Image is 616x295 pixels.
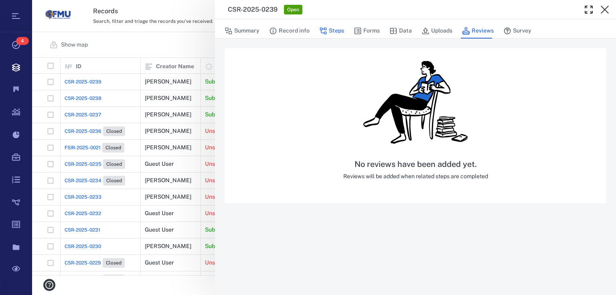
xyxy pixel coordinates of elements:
button: Record info [269,23,310,39]
button: Uploads [421,23,452,39]
span: Open [286,6,301,13]
p: Reviews will be added when related steps are completed [343,173,488,181]
button: Forms [354,23,380,39]
button: Close [597,2,613,18]
span: Help [18,6,34,13]
h5: No reviews have been added yet. [343,159,488,169]
button: Data [389,23,412,39]
button: Summary [225,23,259,39]
button: Reviews [462,23,494,39]
button: Toggle Fullscreen [581,2,597,18]
h3: CSR-2025-0239 [228,5,278,14]
span: 4 [16,37,29,45]
button: Survey [503,23,531,39]
button: Steps [319,23,344,39]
